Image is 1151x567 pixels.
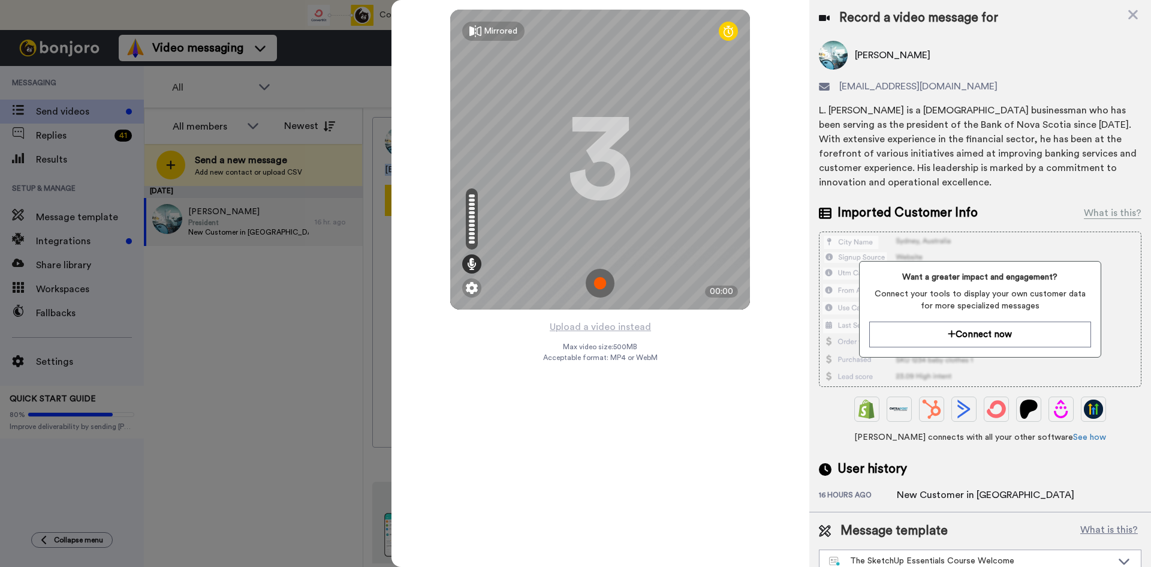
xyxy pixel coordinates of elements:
button: What is this? [1077,522,1141,540]
img: ic_record_start.svg [586,269,614,298]
span: Acceptable format: MP4 or WebM [543,353,658,362]
img: Ontraport [890,400,909,419]
img: Shopify [857,400,876,419]
div: 00:00 [705,286,738,298]
div: 16 hours ago [819,490,897,502]
img: Patreon [1019,400,1038,419]
button: Connect now [869,322,1090,347]
span: User history [837,460,907,478]
span: [PERSON_NAME] connects with all your other software [819,431,1141,443]
span: Connect your tools to display your own customer data for more specialized messages [869,288,1090,312]
span: Imported Customer Info [837,204,978,222]
button: Upload a video instead [546,319,655,335]
img: GoHighLevel [1084,400,1103,419]
div: New Customer in [GEOGRAPHIC_DATA] [897,488,1074,502]
img: Drip [1051,400,1071,419]
img: Hubspot [922,400,941,419]
img: ConvertKit [987,400,1006,419]
a: See how [1073,433,1106,442]
img: nextgen-template.svg [829,557,840,566]
div: What is this? [1084,206,1141,220]
div: L. [PERSON_NAME] is a [DEMOGRAPHIC_DATA] businessman who has been serving as the president of the... [819,103,1141,190]
div: 3 [567,115,633,205]
span: Message template [840,522,948,540]
span: Want a greater impact and engagement? [869,271,1090,283]
div: The SketchUp Essentials Course Welcome [829,555,1112,567]
span: Max video size: 500 MB [563,342,637,352]
img: ActiveCampaign [954,400,974,419]
img: ic_gear.svg [466,282,478,294]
